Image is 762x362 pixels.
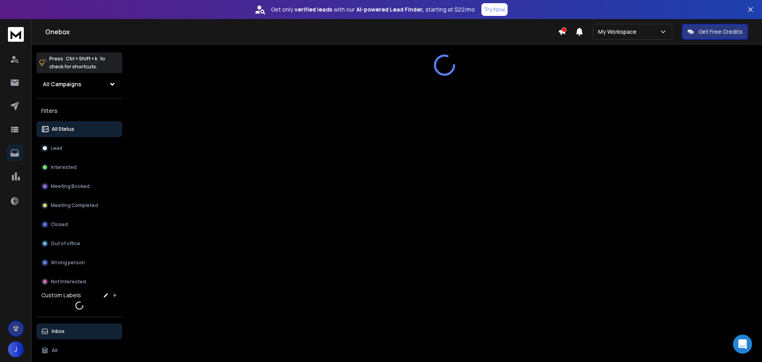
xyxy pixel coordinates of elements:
[37,343,122,358] button: All
[294,6,332,14] strong: verified leads
[49,55,105,71] p: Press to check for shortcuts.
[698,28,743,36] p: Get Free Credits
[45,27,558,37] h1: Onebox
[37,217,122,232] button: Closed
[484,6,505,14] p: Try Now
[37,255,122,271] button: Wrong person
[481,3,508,16] button: Try Now
[52,328,65,335] p: Inbox
[37,105,122,116] h3: Filters
[51,240,80,247] p: Out of office
[37,274,122,290] button: Not Interested
[37,178,122,194] button: Meeting Booked
[51,259,85,266] p: Wrong person
[52,126,74,132] p: All Status
[8,341,24,357] button: J
[51,145,62,151] p: Lead
[37,76,122,92] button: All Campaigns
[52,347,58,354] p: All
[356,6,424,14] strong: AI-powered Lead Finder,
[51,164,77,170] p: Interested
[682,24,748,40] button: Get Free Credits
[598,28,640,36] p: My Workspace
[8,27,24,42] img: logo
[51,221,68,228] p: Closed
[51,279,86,285] p: Not Interested
[51,183,90,190] p: Meeting Booked
[41,291,81,299] h3: Custom Labels
[51,202,98,209] p: Meeting Completed
[733,335,752,354] div: Open Intercom Messenger
[65,54,98,63] span: Ctrl + Shift + k
[37,323,122,339] button: Inbox
[37,140,122,156] button: Lead
[37,159,122,175] button: Interested
[43,80,81,88] h1: All Campaigns
[271,6,475,14] p: Get only with our starting at $22/mo
[37,197,122,213] button: Meeting Completed
[37,121,122,137] button: All Status
[37,236,122,252] button: Out of office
